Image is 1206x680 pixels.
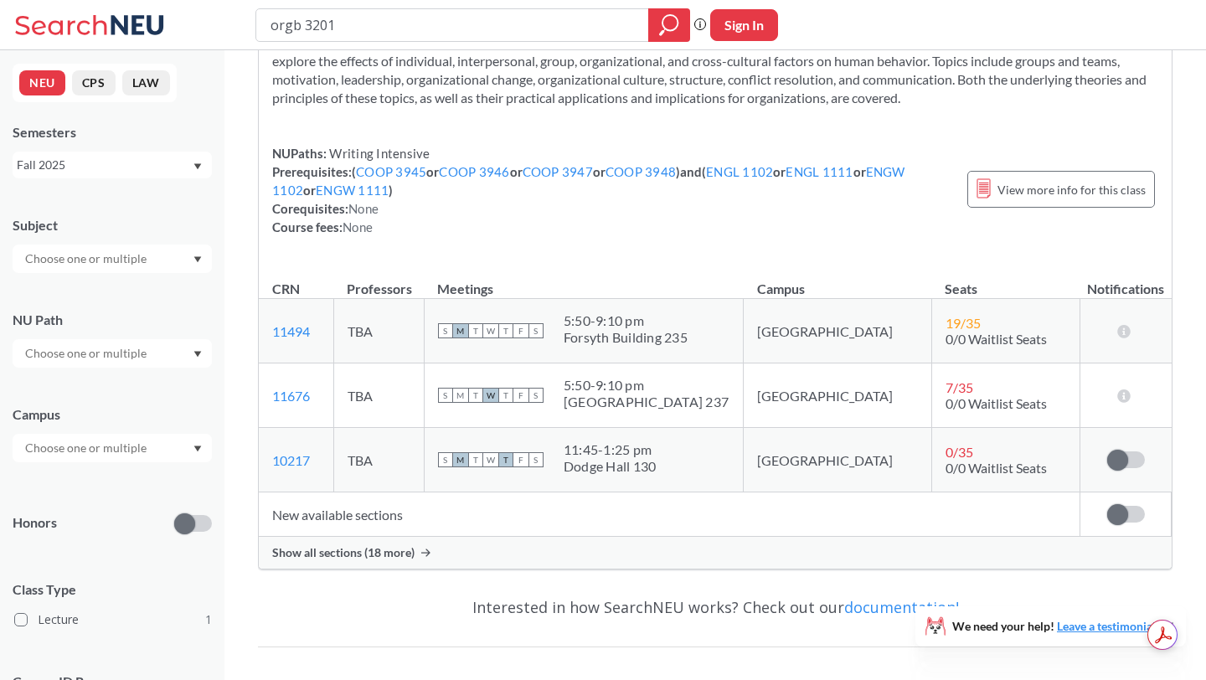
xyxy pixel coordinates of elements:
span: T [468,452,483,467]
td: TBA [333,428,424,492]
svg: Dropdown arrow [193,351,202,358]
td: [GEOGRAPHIC_DATA] [744,363,932,428]
svg: Dropdown arrow [193,163,202,170]
span: F [513,323,528,338]
a: COOP 3948 [606,164,676,179]
a: ENGL 1111 [786,164,853,179]
span: M [453,452,468,467]
span: 19 / 35 [946,315,981,331]
span: W [483,388,498,403]
span: T [498,388,513,403]
div: Interested in how SearchNEU works? Check out our [258,583,1172,631]
td: TBA [333,363,424,428]
div: Dropdown arrow [13,339,212,368]
span: Show all sections (18 more) [272,545,415,560]
span: 7 / 35 [946,379,973,395]
a: documentation! [844,597,959,617]
input: Choose one or multiple [17,249,157,269]
a: ENGW 1111 [316,183,389,198]
span: 0/0 Waitlist Seats [946,395,1047,411]
input: Class, professor, course number, "phrase" [269,11,636,39]
button: Sign In [710,9,778,41]
section: Provides an overview of the actions and behaviors of people in organizations. Uses case studies, ... [272,33,1158,107]
span: T [498,323,513,338]
span: F [513,388,528,403]
div: NU Path [13,311,212,329]
div: Semesters [13,123,212,142]
a: Leave a testimonial [1057,619,1156,633]
input: Choose one or multiple [17,343,157,363]
a: 11494 [272,323,310,339]
a: COOP 3947 [523,164,593,179]
td: New available sections [259,492,1080,537]
span: None [343,219,373,234]
div: Subject [13,216,212,234]
a: COOP 3945 [356,164,426,179]
div: Fall 2025Dropdown arrow [13,152,212,178]
div: Dodge Hall 130 [564,458,657,475]
span: T [468,323,483,338]
span: T [498,452,513,467]
div: magnifying glass [648,8,690,42]
span: F [513,452,528,467]
div: CRN [272,280,300,298]
a: COOP 3946 [439,164,509,179]
span: Class Type [13,580,212,599]
span: T [468,388,483,403]
a: ENGL 1102 [706,164,773,179]
span: None [348,201,379,216]
div: 5:50 - 9:10 pm [564,312,688,329]
span: We need your help! [952,621,1156,632]
span: S [438,388,453,403]
span: 1 [205,610,212,629]
div: 5:50 - 9:10 pm [564,377,729,394]
svg: Dropdown arrow [193,446,202,452]
th: Campus [744,263,932,299]
label: Lecture [14,609,212,631]
a: ENGW 1102 [272,164,905,198]
th: Seats [931,263,1080,299]
div: [GEOGRAPHIC_DATA] 237 [564,394,729,410]
span: 0/0 Waitlist Seats [946,331,1047,347]
span: S [438,323,453,338]
th: Notifications [1080,263,1172,299]
p: Honors [13,513,57,533]
div: Forsyth Building 235 [564,329,688,346]
span: W [483,323,498,338]
button: NEU [19,70,65,95]
button: CPS [72,70,116,95]
span: Writing Intensive [327,146,430,161]
span: S [528,452,544,467]
svg: Dropdown arrow [193,256,202,263]
div: Campus [13,405,212,424]
span: W [483,452,498,467]
td: [GEOGRAPHIC_DATA] [744,428,932,492]
span: M [453,323,468,338]
span: S [528,323,544,338]
button: LAW [122,70,170,95]
span: 0 / 35 [946,444,973,460]
div: Fall 2025 [17,156,192,174]
span: S [528,388,544,403]
div: 11:45 - 1:25 pm [564,441,657,458]
th: Professors [333,263,424,299]
span: M [453,388,468,403]
input: Choose one or multiple [17,438,157,458]
div: NUPaths: Prerequisites: ( or or or ) and ( or or or ) Corequisites: Course fees: [272,144,951,236]
a: 11676 [272,388,310,404]
span: View more info for this class [997,179,1146,200]
td: [GEOGRAPHIC_DATA] [744,299,932,363]
th: Meetings [424,263,743,299]
span: S [438,452,453,467]
div: Dropdown arrow [13,434,212,462]
svg: magnifying glass [659,13,679,37]
span: 0/0 Waitlist Seats [946,460,1047,476]
div: Show all sections (18 more) [259,537,1172,569]
div: Dropdown arrow [13,245,212,273]
td: TBA [333,299,424,363]
a: 10217 [272,452,310,468]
